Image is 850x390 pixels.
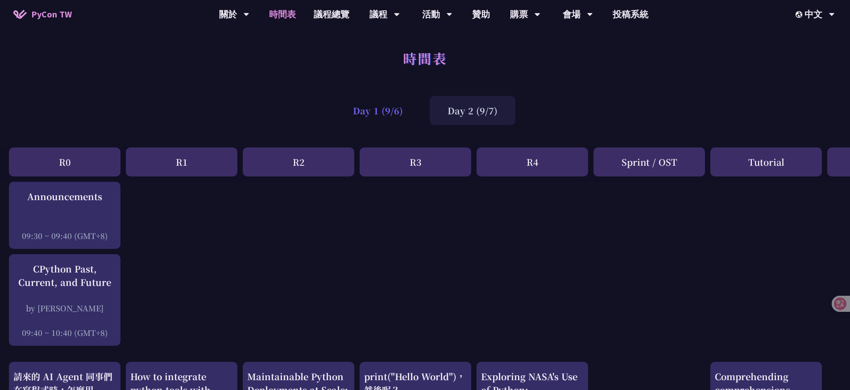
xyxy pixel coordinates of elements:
[710,147,822,176] div: Tutorial
[13,262,116,289] div: CPython Past, Current, and Future
[31,8,72,21] span: PyCon TW
[13,262,116,338] a: CPython Past, Current, and Future by [PERSON_NAME] 09:40 ~ 10:40 (GMT+8)
[430,96,515,125] div: Day 2 (9/7)
[13,230,116,241] div: 09:30 ~ 09:40 (GMT+8)
[126,147,237,176] div: R1
[593,147,705,176] div: Sprint / OST
[477,147,588,176] div: R4
[13,302,116,314] div: by [PERSON_NAME]
[13,327,116,338] div: 09:40 ~ 10:40 (GMT+8)
[4,3,81,25] a: PyCon TW
[403,45,447,71] h1: 時間表
[335,96,421,125] div: Day 1 (9/6)
[796,11,804,18] img: Locale Icon
[13,10,27,19] img: Home icon of PyCon TW 2025
[243,147,354,176] div: R2
[360,147,471,176] div: R3
[9,147,120,176] div: R0
[13,190,116,203] div: Announcements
